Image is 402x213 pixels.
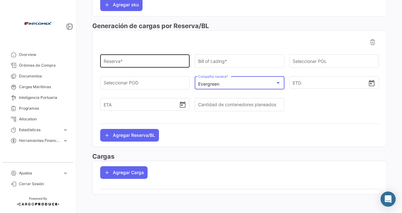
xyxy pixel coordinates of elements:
a: Órdenes de Compra [5,60,71,71]
a: Cargas Marítimas [5,82,71,92]
div: Abrir Intercom Messenger [381,192,396,207]
span: Ajustes [19,170,60,176]
a: Allocation [5,114,71,125]
span: Allocation [19,116,68,122]
span: expand_more [63,127,68,133]
span: Cerrar Sesión [19,181,68,187]
mat-select-trigger: Evergreen [198,81,219,87]
span: Documentos [19,73,68,79]
span: expand_more [63,138,68,143]
span: Órdenes de Compra [19,63,68,68]
span: Herramientas Financieras [19,138,60,143]
button: Agregar Carga [100,166,148,179]
span: Overview [19,52,68,58]
a: Programas [5,103,71,114]
a: Inteligencia Portuaria [5,92,71,103]
button: Open calendar [179,101,186,108]
span: Programas [19,106,68,111]
span: Cargas Marítimas [19,84,68,90]
span: Inteligencia Portuaria [19,95,68,100]
button: Agregar Reserva/BL [100,129,159,142]
h3: Cargas [92,152,387,161]
span: expand_more [63,170,68,176]
span: Estadísticas [19,127,60,133]
h3: Generación de cargas por Reserva/BL [92,21,387,30]
a: Overview [5,49,71,60]
a: Documentos [5,71,71,82]
button: Open calendar [368,79,375,86]
img: intcomex.png [22,8,54,39]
